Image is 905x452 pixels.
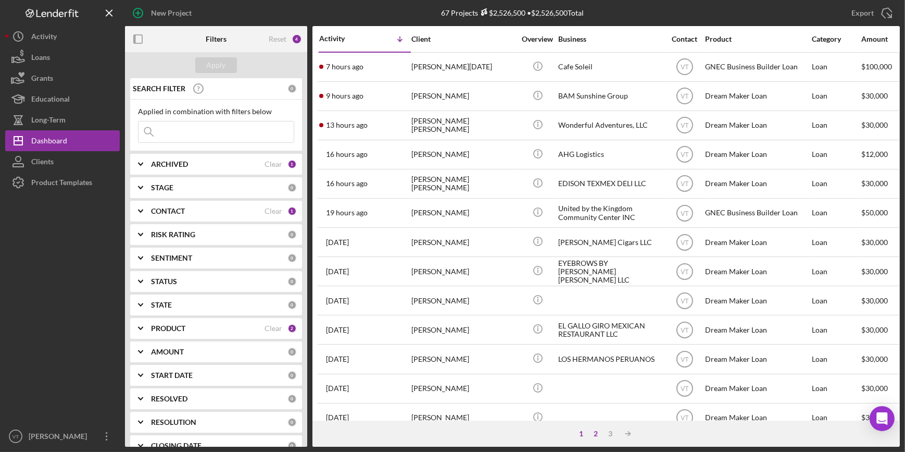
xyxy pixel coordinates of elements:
[411,258,516,285] div: [PERSON_NAME]
[411,228,516,256] div: [PERSON_NAME]
[31,26,57,50] div: Activity
[326,326,349,334] time: 2025-09-30 15:52
[195,57,237,73] button: Apply
[5,130,120,151] button: Dashboard
[133,84,185,93] b: SEARCH FILTER
[287,277,297,286] div: 0
[681,239,689,246] text: VT
[851,3,874,23] div: Export
[326,355,349,363] time: 2025-09-29 22:08
[812,141,860,168] div: Loan
[326,179,368,188] time: 2025-10-01 18:24
[681,385,689,393] text: VT
[287,230,297,239] div: 0
[31,151,54,175] div: Clients
[287,418,297,427] div: 0
[558,170,662,198] div: EDISON TEXMEX DELI LLC
[411,141,516,168] div: [PERSON_NAME]
[151,277,177,286] b: STATUS
[5,68,120,89] a: Grants
[558,199,662,227] div: United by the Kingdom Community Center INC
[326,121,368,129] time: 2025-10-01 21:11
[326,209,368,217] time: 2025-10-01 15:23
[265,160,282,168] div: Clear
[861,62,892,71] span: $100,000
[558,316,662,344] div: EL GALLO GIRO MEXICAN RESTAURANT LLC
[5,151,120,172] button: Clients
[265,207,282,215] div: Clear
[151,348,184,356] b: AMOUNT
[125,3,202,23] button: New Project
[287,300,297,310] div: 0
[861,238,888,247] span: $30,000
[326,413,349,422] time: 2025-09-28 07:26
[5,426,120,447] button: VT[PERSON_NAME]
[287,206,297,216] div: 1
[812,287,860,314] div: Loan
[681,180,689,188] text: VT
[861,325,888,334] span: $30,000
[5,26,120,47] button: Activity
[681,64,689,71] text: VT
[287,324,297,333] div: 2
[861,150,888,158] span: $12,000
[603,430,618,438] div: 3
[411,375,516,402] div: [PERSON_NAME]
[31,172,92,196] div: Product Templates
[861,296,888,305] span: $30,000
[681,151,689,158] text: VT
[287,84,297,93] div: 0
[861,35,900,43] div: Amount
[151,3,192,23] div: New Project
[705,35,809,43] div: Product
[26,426,94,449] div: [PERSON_NAME]
[411,112,516,139] div: [PERSON_NAME] [PERSON_NAME]
[861,413,888,422] span: $30,000
[681,356,689,363] text: VT
[326,238,349,247] time: 2025-09-30 20:08
[411,35,516,43] div: Client
[207,57,226,73] div: Apply
[861,208,888,217] span: $50,000
[31,89,70,112] div: Educational
[411,82,516,110] div: [PERSON_NAME]
[705,228,809,256] div: Dream Maker Loan
[705,53,809,81] div: GNEC Business Builder Loan
[558,82,662,110] div: BAM Sunshine Group
[681,414,689,422] text: VT
[705,82,809,110] div: Dream Maker Loan
[588,430,603,438] div: 2
[705,316,809,344] div: Dream Maker Loan
[5,47,120,68] button: Loans
[319,34,365,43] div: Activity
[5,109,120,130] button: Long-Term
[558,53,662,81] div: Cafe Soleil
[812,112,860,139] div: Loan
[518,35,557,43] div: Overview
[870,406,895,431] div: Open Intercom Messenger
[138,107,294,116] div: Applied in combination with filters below
[326,150,368,158] time: 2025-10-01 18:25
[31,109,66,133] div: Long-Term
[151,324,185,333] b: PRODUCT
[5,89,120,109] a: Educational
[812,345,860,373] div: Loan
[812,35,860,43] div: Category
[411,287,516,314] div: [PERSON_NAME]
[287,394,297,404] div: 0
[326,63,363,71] time: 2025-10-02 03:15
[287,371,297,380] div: 0
[861,267,888,276] span: $30,000
[478,8,525,17] div: $2,526,500
[681,268,689,275] text: VT
[292,34,302,44] div: 4
[558,141,662,168] div: AHG Logistics
[812,199,860,227] div: Loan
[151,301,172,309] b: STATE
[326,92,363,100] time: 2025-10-02 01:47
[812,404,860,432] div: Loan
[411,345,516,373] div: [PERSON_NAME]
[861,120,888,129] span: $30,000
